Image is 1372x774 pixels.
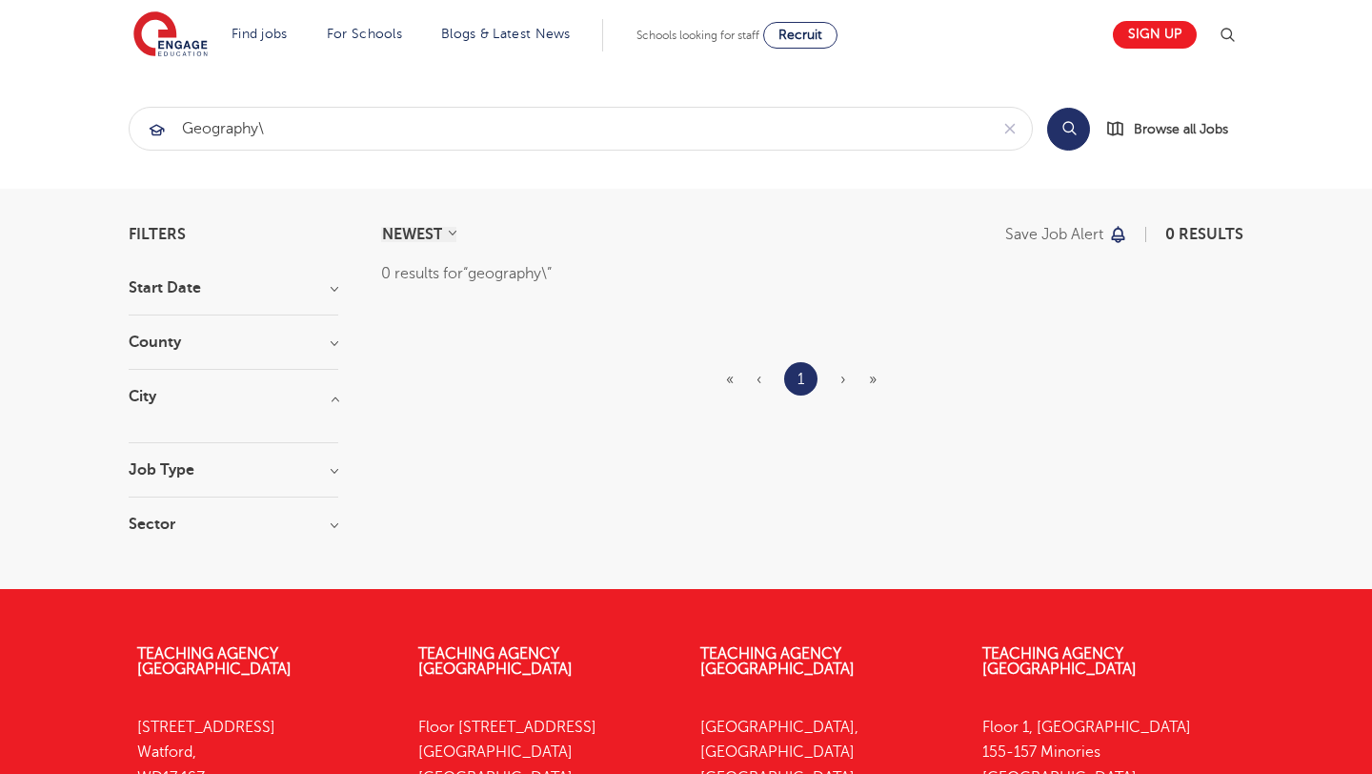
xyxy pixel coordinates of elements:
a: Teaching Agency [GEOGRAPHIC_DATA] [418,645,573,678]
span: Filters [129,227,186,242]
h3: Sector [129,517,338,532]
a: Browse all Jobs [1105,118,1243,140]
h3: County [129,335,338,350]
span: › [840,371,846,388]
q: geography\ [463,265,552,282]
input: Submit [130,108,988,150]
h3: City [129,389,338,404]
button: Search [1047,108,1090,151]
a: Find jobs [232,27,288,41]
h3: Start Date [129,280,338,295]
a: Blogs & Latest News [441,27,571,41]
div: 0 results for [381,261,1243,286]
h3: Job Type [129,462,338,478]
span: Browse all Jobs [1134,118,1228,140]
span: « [726,371,734,388]
a: Teaching Agency [GEOGRAPHIC_DATA] [700,645,855,678]
div: Submit [129,107,1033,151]
button: Clear [988,108,1032,150]
span: » [869,371,877,388]
span: 0 results [1165,226,1243,243]
a: Recruit [763,22,837,49]
a: 1 [797,367,804,392]
span: Recruit [778,28,822,42]
button: Save job alert [1005,227,1128,242]
p: Save job alert [1005,227,1103,242]
a: For Schools [327,27,402,41]
img: Engage Education [133,11,208,59]
a: Sign up [1113,21,1197,49]
span: ‹ [757,371,761,388]
a: Teaching Agency [GEOGRAPHIC_DATA] [137,645,292,678]
span: Schools looking for staff [636,29,759,42]
a: Teaching Agency [GEOGRAPHIC_DATA] [982,645,1137,678]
